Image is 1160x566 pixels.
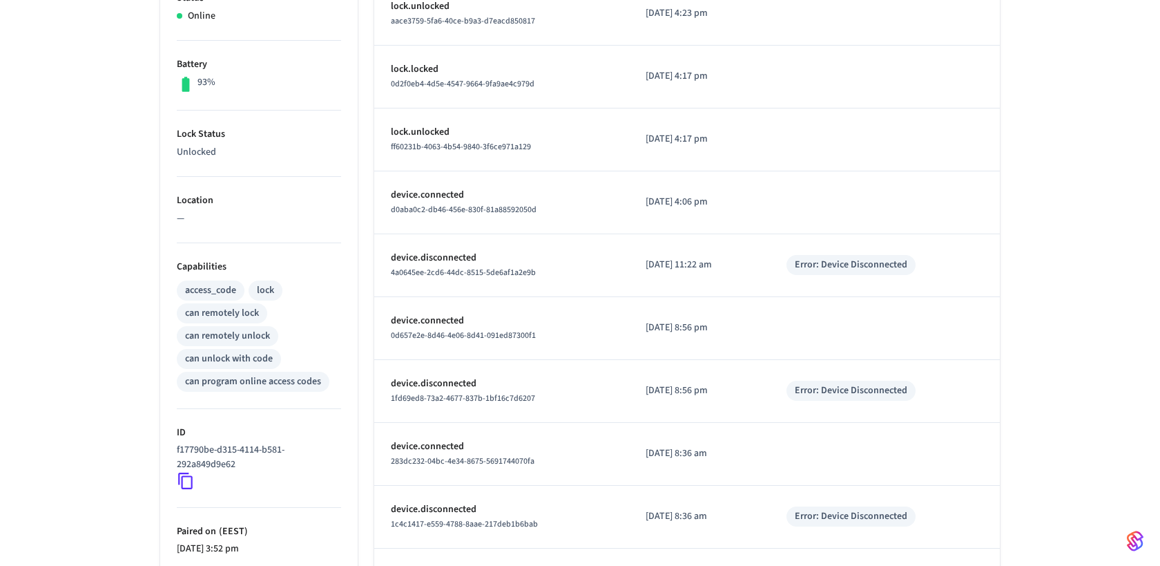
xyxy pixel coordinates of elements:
p: device.disconnected [391,251,612,265]
p: [DATE] 4:17 pm [646,69,753,84]
p: device.connected [391,188,612,202]
p: device.connected [391,314,612,328]
span: 4a0645ee-2cd6-44dc-8515-5de6af1a2e9b [391,267,536,279]
span: aace3759-5fa6-40ce-b9a3-d7eacd850817 [391,15,535,27]
p: lock.locked [391,62,612,77]
p: Location [177,194,341,208]
div: can remotely lock [185,306,259,321]
div: lock [257,283,274,298]
div: Error: Device Disconnected [795,384,907,398]
p: [DATE] 8:56 pm [646,384,753,398]
p: Capabilities [177,260,341,274]
p: device.connected [391,440,612,454]
span: 1c4c1417-e559-4788-8aae-217deb1b6bab [391,518,538,530]
p: Online [188,9,215,23]
p: [DATE] 4:17 pm [646,132,753,147]
p: [DATE] 8:56 pm [646,321,753,335]
p: device.disconnected [391,502,612,517]
span: ff60231b-4063-4b54-9840-3f6ce971a129 [391,141,531,153]
p: [DATE] 4:06 pm [646,195,753,209]
p: lock.unlocked [391,125,612,140]
div: Error: Device Disconnected [795,258,907,272]
p: [DATE] 11:22 am [646,258,753,272]
span: ( EEST ) [216,525,248,538]
span: 1fd69ed8-73a2-4677-837b-1bf16c7d6207 [391,393,535,404]
p: Lock Status [177,127,341,142]
p: 93% [197,75,215,90]
p: Unlocked [177,145,341,160]
p: [DATE] 8:36 am [646,446,753,461]
span: 0d2f0eb4-4d5e-4547-9664-9fa9ae4c979d [391,78,534,90]
img: SeamLogoGradient.69752ec5.svg [1127,530,1143,552]
p: [DATE] 8:36 am [646,509,753,524]
p: f17790be-d315-4114-b581-292a849d9e62 [177,443,336,472]
p: ID [177,426,341,440]
p: device.disconnected [391,377,612,391]
span: 0d657e2e-8d46-4e06-8d41-091ed87300f1 [391,330,536,341]
div: can remotely unlock [185,329,270,343]
div: can program online access codes [185,375,321,389]
span: 283dc232-04bc-4e34-8675-5691744070fa [391,455,534,467]
p: — [177,211,341,226]
div: Error: Device Disconnected [795,509,907,524]
div: access_code [185,283,236,298]
p: [DATE] 4:23 pm [646,6,753,21]
div: can unlock with code [185,352,273,366]
p: [DATE] 3:52 pm [177,542,341,556]
span: d0aba0c2-db46-456e-830f-81a88592050d [391,204,536,216]
p: Paired on [177,525,341,539]
p: Battery [177,57,341,72]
